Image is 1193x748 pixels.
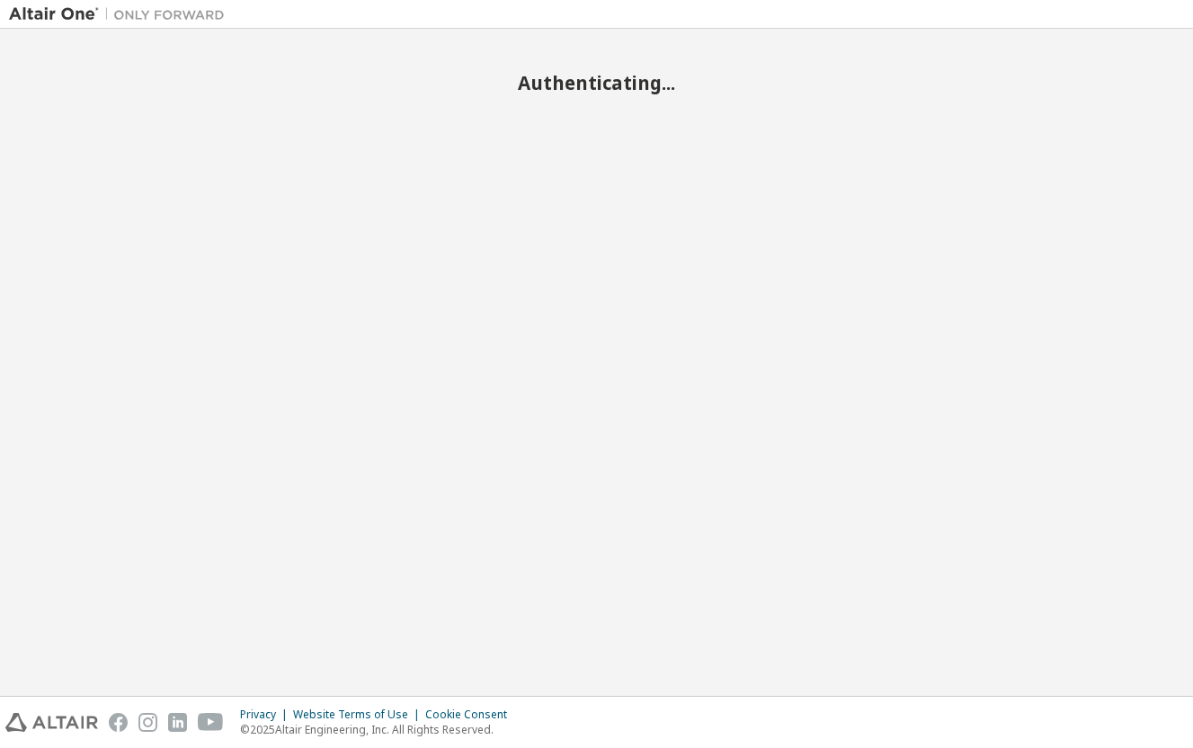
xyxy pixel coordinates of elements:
[168,713,187,732] img: linkedin.svg
[425,708,518,722] div: Cookie Consent
[9,5,234,23] img: Altair One
[293,708,425,722] div: Website Terms of Use
[109,713,128,732] img: facebook.svg
[240,708,293,722] div: Privacy
[138,713,157,732] img: instagram.svg
[9,71,1184,94] h2: Authenticating...
[240,722,518,737] p: © 2025 Altair Engineering, Inc. All Rights Reserved.
[198,713,224,732] img: youtube.svg
[5,713,98,732] img: altair_logo.svg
